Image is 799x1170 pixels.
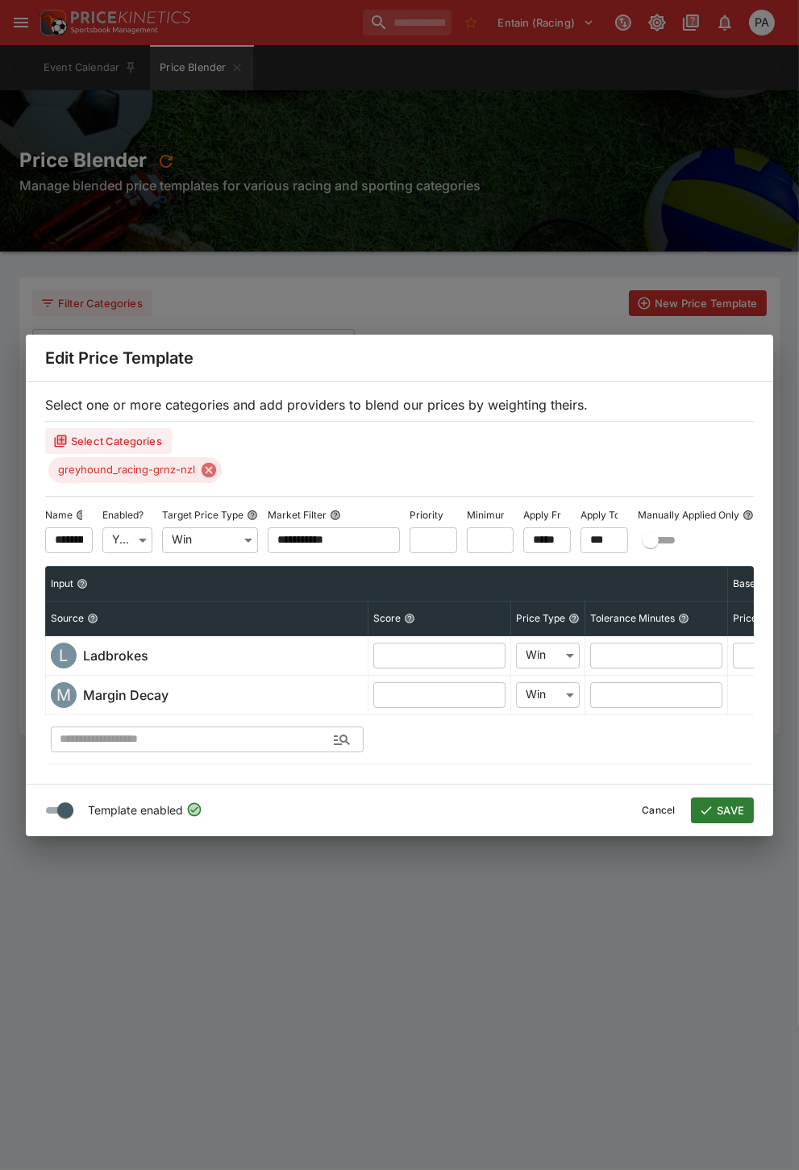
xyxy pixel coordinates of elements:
p: Base Market [733,577,791,590]
h6: Ladbrokes [83,646,148,665]
div: Win [162,527,258,552]
div: Win [516,642,580,668]
button: Priority [447,510,458,521]
p: Target Price Type [162,508,243,522]
p: Price Weight [733,611,791,625]
button: Input [77,578,88,589]
p: Tolerance Minutes [590,611,675,625]
div: Win [516,681,580,707]
span: Template enabled [88,801,183,819]
span: Select one or more categories and add providers to blend our prices by weighting theirs. [45,397,588,413]
p: Name [45,508,73,522]
p: Price Type [516,611,565,625]
button: Score [404,613,415,624]
p: Market Filter [268,508,327,522]
button: Source [87,613,98,624]
button: Price Type [568,613,580,624]
p: Enabled? [102,508,144,522]
div: greyhound_racing-grnz-nzl [48,457,222,483]
p: Input [51,577,73,590]
button: Open [327,725,356,754]
button: Market Filter [330,510,341,521]
p: Source [51,611,84,625]
div: Edit Price Template [26,335,773,381]
div: Yes [102,527,152,552]
h6: Margin Decay [83,685,169,705]
button: Tolerance Minutes [678,613,689,624]
p: Apply To (mins) [581,508,651,522]
div: ladbrokes [51,643,77,668]
button: Select Categories [45,428,172,454]
button: Name [76,510,87,521]
p: Apply From (mins) [523,508,606,522]
p: Score [373,611,401,625]
button: Target Price Type [247,510,258,521]
button: Cancel [632,797,685,823]
p: Minimum Score [467,508,539,522]
span: greyhound_racing-grnz-nzl [48,462,205,478]
button: SAVE [691,797,754,823]
p: Priority [410,508,443,522]
button: Manually Applied Only [743,510,754,521]
p: Manually Applied Only [638,508,739,522]
div: margin_decay [51,682,77,708]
